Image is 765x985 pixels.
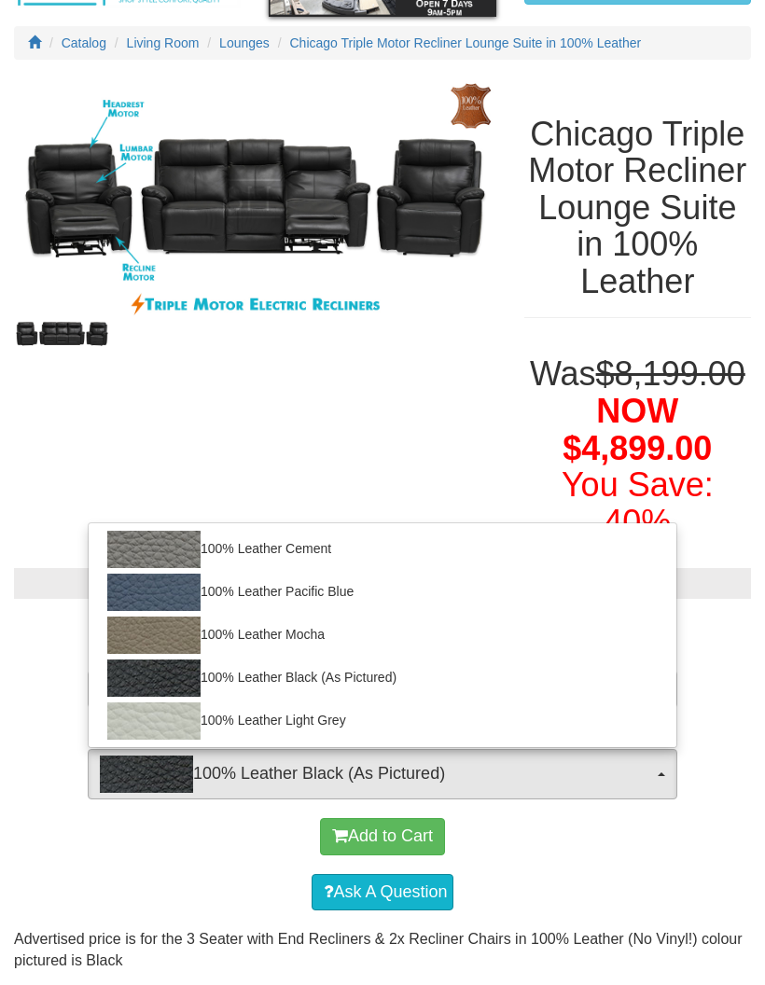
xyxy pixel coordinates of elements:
a: 100% Leather Pacific Blue [89,571,676,614]
img: 100% Leather Black (As Pictured) [107,659,201,697]
a: 100% Leather Cement [89,528,676,571]
img: 100% Leather Light Grey [107,702,201,740]
img: 100% Leather Pacific Blue [107,574,201,611]
a: 100% Leather Light Grey [89,700,676,742]
a: 100% Leather Mocha [89,614,676,657]
img: 100% Leather Mocha [107,617,201,654]
img: 100% Leather Cement [107,531,201,568]
a: 100% Leather Black (As Pictured) [89,657,676,700]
